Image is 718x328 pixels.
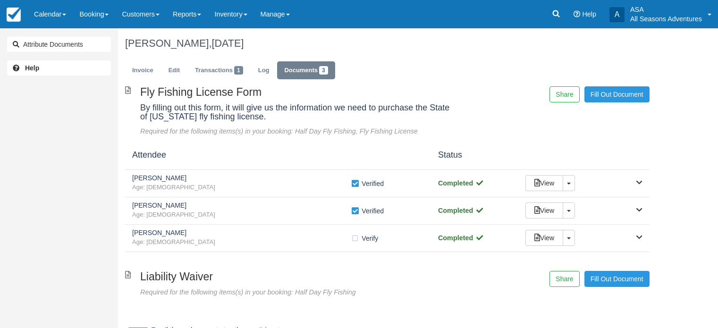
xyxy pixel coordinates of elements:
[584,86,650,102] a: Fill Out Document
[525,175,563,191] a: View
[25,64,39,72] b: Help
[7,37,111,52] button: Attribute Documents
[125,38,650,49] h1: [PERSON_NAME],
[251,61,277,80] a: Log
[211,37,244,49] span: [DATE]
[132,210,351,219] span: Age: [DEMOGRAPHIC_DATA]
[609,7,625,22] div: A
[140,287,457,297] div: Required for the following items(s) in your booking: Half Day Fly Fishing
[549,271,579,287] button: Share
[438,234,484,242] strong: Completed
[140,86,457,98] h2: Fly Fishing License Form
[188,61,250,80] a: Transactions1
[319,66,328,75] span: 3
[7,60,111,76] a: Help
[582,10,596,18] span: Help
[574,11,580,17] i: Help
[431,151,518,160] h4: Status
[438,207,484,214] strong: Completed
[362,234,378,243] span: Verify
[630,5,702,14] p: ASA
[549,86,579,102] button: Share
[161,61,187,80] a: Edit
[584,271,650,287] a: Fill Out Document
[525,230,563,246] a: View
[132,238,351,247] span: Age: [DEMOGRAPHIC_DATA]
[125,151,431,160] h4: Attendee
[140,103,457,122] h4: By filling out this form, it will give us the information we need to purchase the State of [US_ST...
[7,8,21,22] img: checkfront-main-nav-mini-logo.png
[132,202,351,209] h5: [PERSON_NAME]
[140,271,457,283] h2: Liability Waiver
[630,14,702,24] p: All Seasons Adventures
[234,66,243,75] span: 1
[525,202,563,219] a: View
[438,179,484,187] strong: Completed
[140,126,457,136] div: Required for the following items(s) in your booking: Half Day Fly Fishing, Fly Fishing License
[132,183,351,192] span: Age: [DEMOGRAPHIC_DATA]
[277,61,335,80] a: Documents3
[362,179,384,188] span: Verified
[132,175,351,182] h5: [PERSON_NAME]
[125,61,160,80] a: Invoice
[132,229,351,236] h5: [PERSON_NAME]
[362,206,384,216] span: Verified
